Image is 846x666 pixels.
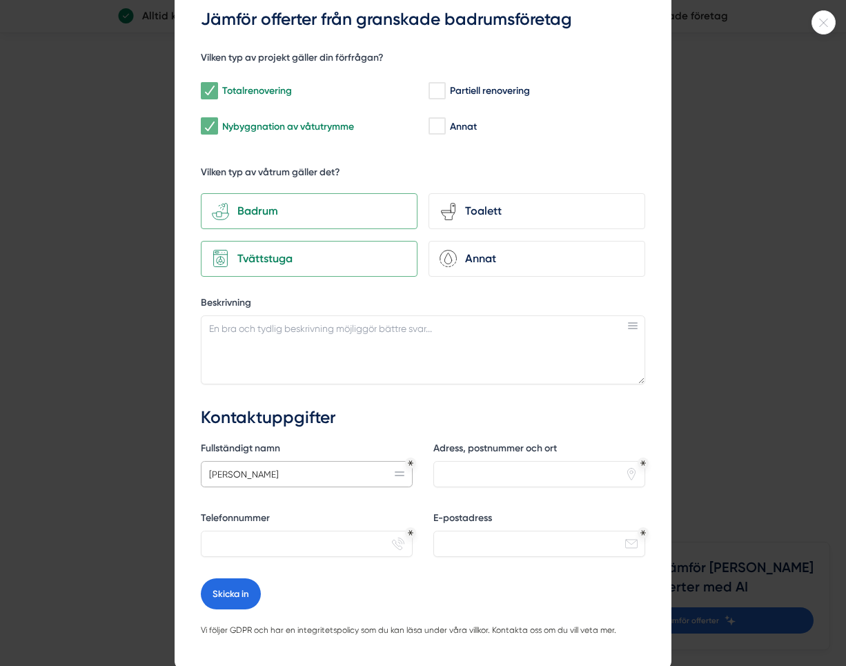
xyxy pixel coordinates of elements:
input: Totalrenovering [201,84,217,98]
h3: Jämför offerter från granskade badrumsföretag [201,8,645,32]
div: Obligatoriskt [408,460,413,466]
h3: Kontaktuppgifter [201,406,645,430]
div: Obligatoriskt [640,530,646,536]
label: Beskrivning [201,296,645,313]
h5: Vilken typ av våtrum gäller det? [201,166,340,183]
div: Obligatoriskt [640,460,646,466]
p: Vi följer GDPR och har en integritetspolicy som du kan läsa under våra villkor. Kontakta oss om d... [201,624,645,638]
label: Telefonnummer [201,511,413,529]
input: Partiell renovering [429,84,444,98]
label: Adress, postnummer och ort [433,442,645,459]
input: Annat [429,119,444,133]
div: Obligatoriskt [408,530,413,536]
label: E-postadress [433,511,645,529]
input: Nybyggnation av våtutrymme [201,119,217,133]
h5: Vilken typ av projekt gäller din förfrågan? [201,51,384,68]
button: Skicka in [201,578,261,609]
label: Fullständigt namn [201,442,413,459]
